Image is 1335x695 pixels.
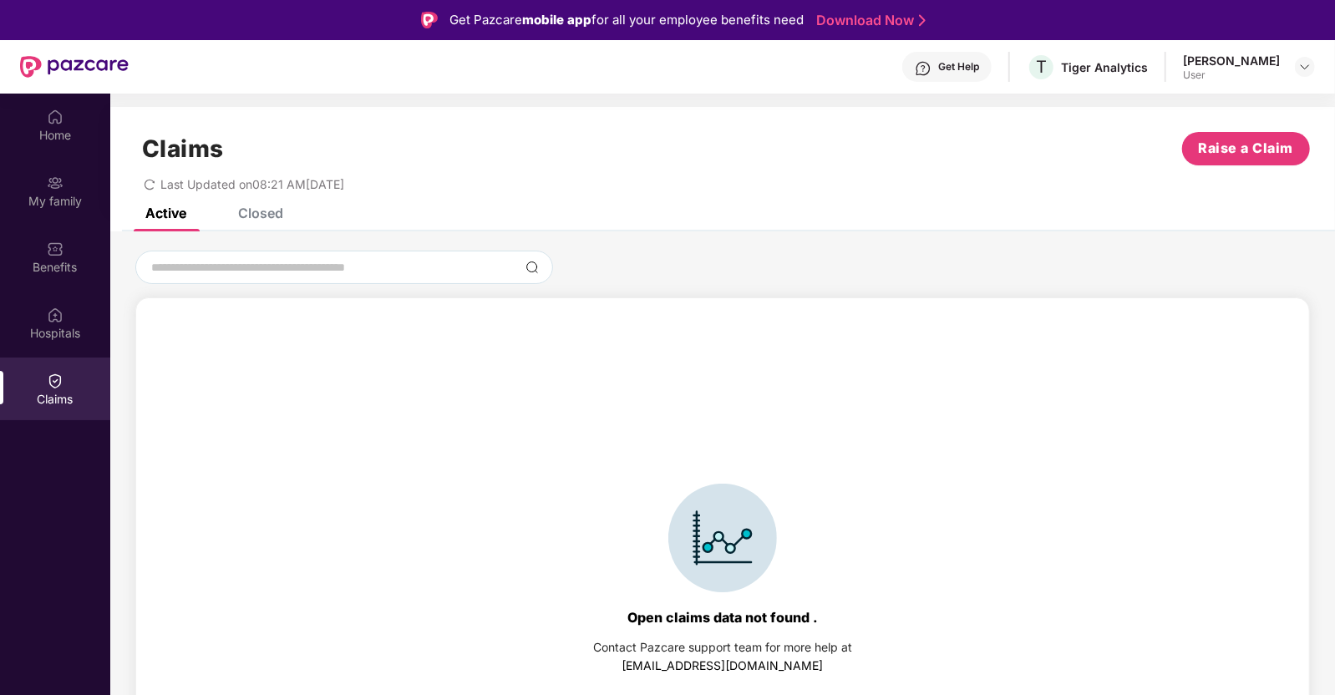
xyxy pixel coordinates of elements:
[47,373,63,389] img: svg+xml;base64,PHN2ZyBpZD0iQ2xhaW0iIHhtbG5zPSJodHRwOi8vd3d3LnczLm9yZy8yMDAwL3N2ZyIgd2lkdGg9IjIwIi...
[1183,53,1280,68] div: [PERSON_NAME]
[1298,60,1312,74] img: svg+xml;base64,PHN2ZyBpZD0iRHJvcGRvd24tMzJ4MzIiIHhtbG5zPSJodHRwOi8vd3d3LnczLm9yZy8yMDAwL3N2ZyIgd2...
[919,12,926,29] img: Stroke
[160,177,344,191] span: Last Updated on 08:21 AM[DATE]
[47,241,63,257] img: svg+xml;base64,PHN2ZyBpZD0iQmVuZWZpdHMiIHhtbG5zPSJodHRwOi8vd3d3LnczLm9yZy8yMDAwL3N2ZyIgd2lkdGg9Ij...
[627,609,818,626] div: Open claims data not found .
[1199,138,1294,159] span: Raise a Claim
[522,12,591,28] strong: mobile app
[1036,57,1047,77] span: T
[1182,132,1310,165] button: Raise a Claim
[47,175,63,191] img: svg+xml;base64,PHN2ZyB3aWR0aD0iMjAiIGhlaWdodD0iMjAiIHZpZXdCb3g9IjAgMCAyMCAyMCIgZmlsbD0ibm9uZSIgeG...
[1183,68,1280,82] div: User
[938,60,979,74] div: Get Help
[142,134,224,163] h1: Claims
[915,60,931,77] img: svg+xml;base64,PHN2ZyBpZD0iSGVscC0zMngzMiIgeG1sbnM9Imh0dHA6Ly93d3cudzMub3JnLzIwMDAvc3ZnIiB3aWR0aD...
[238,205,283,221] div: Closed
[421,12,438,28] img: Logo
[668,484,777,592] img: svg+xml;base64,PHN2ZyBpZD0iSWNvbl9DbGFpbSIgZGF0YS1uYW1lPSJJY29uIENsYWltIiB4bWxucz0iaHR0cDovL3d3dy...
[525,261,539,274] img: svg+xml;base64,PHN2ZyBpZD0iU2VhcmNoLTMyeDMyIiB4bWxucz0iaHR0cDovL3d3dy53My5vcmcvMjAwMC9zdmciIHdpZH...
[145,205,186,221] div: Active
[144,177,155,191] span: redo
[20,56,129,78] img: New Pazcare Logo
[816,12,921,29] a: Download Now
[1061,59,1148,75] div: Tiger Analytics
[47,307,63,323] img: svg+xml;base64,PHN2ZyBpZD0iSG9zcGl0YWxzIiB4bWxucz0iaHR0cDovL3d3dy53My5vcmcvMjAwMC9zdmciIHdpZHRoPS...
[622,658,824,672] a: [EMAIL_ADDRESS][DOMAIN_NAME]
[47,109,63,125] img: svg+xml;base64,PHN2ZyBpZD0iSG9tZSIgeG1sbnM9Imh0dHA6Ly93d3cudzMub3JnLzIwMDAvc3ZnIiB3aWR0aD0iMjAiIG...
[449,10,804,30] div: Get Pazcare for all your employee benefits need
[593,638,852,657] div: Contact Pazcare support team for more help at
